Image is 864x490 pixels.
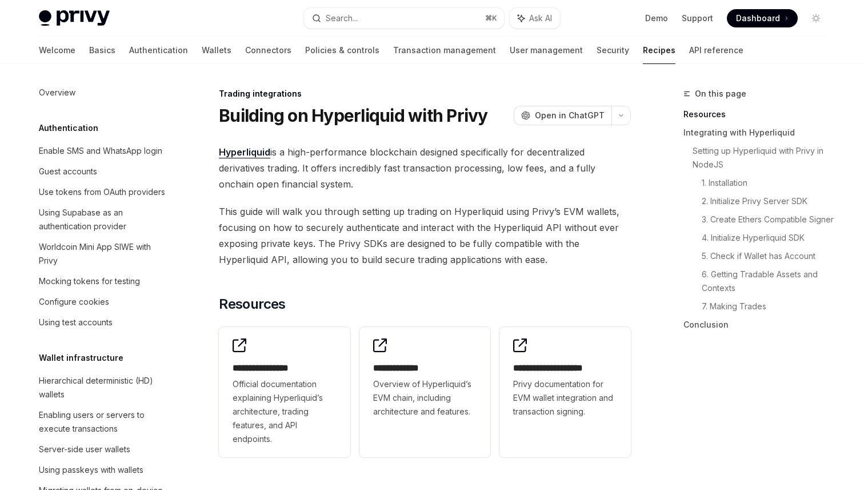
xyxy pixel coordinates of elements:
[30,371,176,405] a: Hierarchical deterministic (HD) wallets
[39,86,75,99] div: Overview
[514,106,611,125] button: Open in ChatGPT
[702,210,834,229] a: 3. Create Ethers Compatible Signer
[30,237,176,271] a: Worldcoin Mini App SIWE with Privy
[30,439,176,460] a: Server-side user wallets
[702,297,834,316] a: 7. Making Trades
[30,271,176,292] a: Mocking tokens for testing
[39,408,169,436] div: Enabling users or servers to execute transactions
[645,13,668,24] a: Demo
[510,8,560,29] button: Ask AI
[30,141,176,161] a: Enable SMS and WhatsApp login
[39,351,123,365] h5: Wallet infrastructure
[219,327,350,457] a: **** **** **** *Official documentation explaining Hyperliquid’s architecture, trading features, a...
[30,82,176,103] a: Overview
[219,295,286,313] span: Resources
[683,105,834,124] a: Resources
[39,463,143,477] div: Using passkeys with wallets
[39,121,98,135] h5: Authentication
[39,274,140,288] div: Mocking tokens for testing
[89,37,115,64] a: Basics
[219,146,270,158] a: Hyperliquid
[529,13,552,24] span: Ask AI
[326,11,358,25] div: Search...
[535,110,605,121] span: Open in ChatGPT
[30,460,176,480] a: Using passkeys with wallets
[683,124,834,142] a: Integrating with Hyperliquid
[39,374,169,401] div: Hierarchical deterministic (HD) wallets
[39,37,75,64] a: Welcome
[597,37,629,64] a: Security
[30,202,176,237] a: Using Supabase as an authentication provider
[727,9,798,27] a: Dashboard
[304,8,504,29] button: Search...⌘K
[702,174,834,192] a: 1. Installation
[219,88,631,99] div: Trading integrations
[499,327,631,457] a: **** **** **** *****Privy documentation for EVM wallet integration and transaction signing.
[510,37,583,64] a: User management
[693,142,834,174] a: Setting up Hyperliquid with Privy in NodeJS
[373,377,477,419] span: Overview of Hyperliquid’s EVM chain, including architecture and features.
[39,144,162,158] div: Enable SMS and WhatsApp login
[643,37,675,64] a: Recipes
[30,161,176,182] a: Guest accounts
[219,204,631,268] span: This guide will walk you through setting up trading on Hyperliquid using Privy’s EVM wallets, foc...
[393,37,496,64] a: Transaction management
[30,182,176,202] a: Use tokens from OAuth providers
[682,13,713,24] a: Support
[39,10,110,26] img: light logo
[807,9,825,27] button: Toggle dark mode
[695,87,746,101] span: On this page
[702,265,834,297] a: 6. Getting Tradable Assets and Contexts
[39,316,113,329] div: Using test accounts
[702,192,834,210] a: 2. Initialize Privy Server SDK
[39,206,169,233] div: Using Supabase as an authentication provider
[359,327,491,457] a: **** **** ***Overview of Hyperliquid’s EVM chain, including architecture and features.
[219,144,631,192] span: is a high-performance blockchain designed specifically for decentralized derivatives trading. It ...
[129,37,188,64] a: Authentication
[202,37,231,64] a: Wallets
[485,14,497,23] span: ⌘ K
[305,37,379,64] a: Policies & controls
[39,295,109,309] div: Configure cookies
[233,377,337,446] span: Official documentation explaining Hyperliquid’s architecture, trading features, and API endpoints.
[683,316,834,334] a: Conclusion
[245,37,291,64] a: Connectors
[736,13,780,24] span: Dashboard
[39,443,130,456] div: Server-side user wallets
[30,292,176,312] a: Configure cookies
[702,229,834,247] a: 4. Initialize Hyperliquid SDK
[39,185,165,199] div: Use tokens from OAuth providers
[39,165,97,178] div: Guest accounts
[30,312,176,333] a: Using test accounts
[219,105,488,126] h1: Building on Hyperliquid with Privy
[39,240,169,268] div: Worldcoin Mini App SIWE with Privy
[689,37,743,64] a: API reference
[702,247,834,265] a: 5. Check if Wallet has Account
[30,405,176,439] a: Enabling users or servers to execute transactions
[513,377,617,419] span: Privy documentation for EVM wallet integration and transaction signing.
